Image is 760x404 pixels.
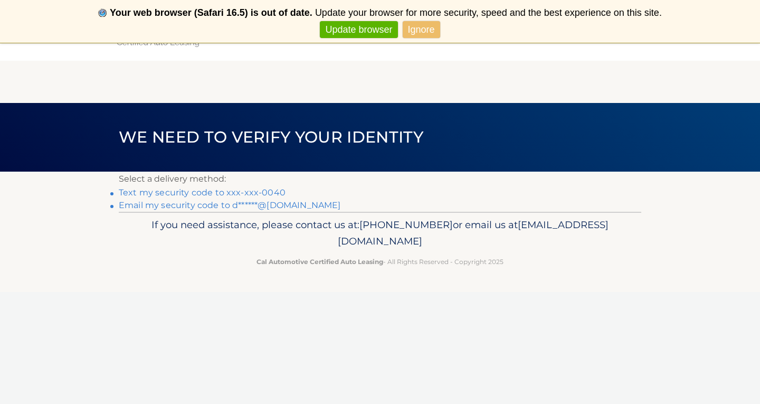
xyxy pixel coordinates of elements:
[359,219,453,231] span: [PHONE_NUMBER]
[119,187,286,198] a: Text my security code to xxx-xxx-0040
[119,127,423,147] span: We need to verify your identity
[403,21,440,39] a: Ignore
[119,172,641,186] p: Select a delivery method:
[110,7,312,18] b: Your web browser (Safari 16.5) is out of date.
[315,7,662,18] span: Update your browser for more security, speed and the best experience on this site.
[119,200,341,210] a: Email my security code to d******@[DOMAIN_NAME]
[256,258,383,266] strong: Cal Automotive Certified Auto Leasing
[126,217,634,250] p: If you need assistance, please contact us at: or email us at
[320,21,397,39] a: Update browser
[126,256,634,267] p: - All Rights Reserved - Copyright 2025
